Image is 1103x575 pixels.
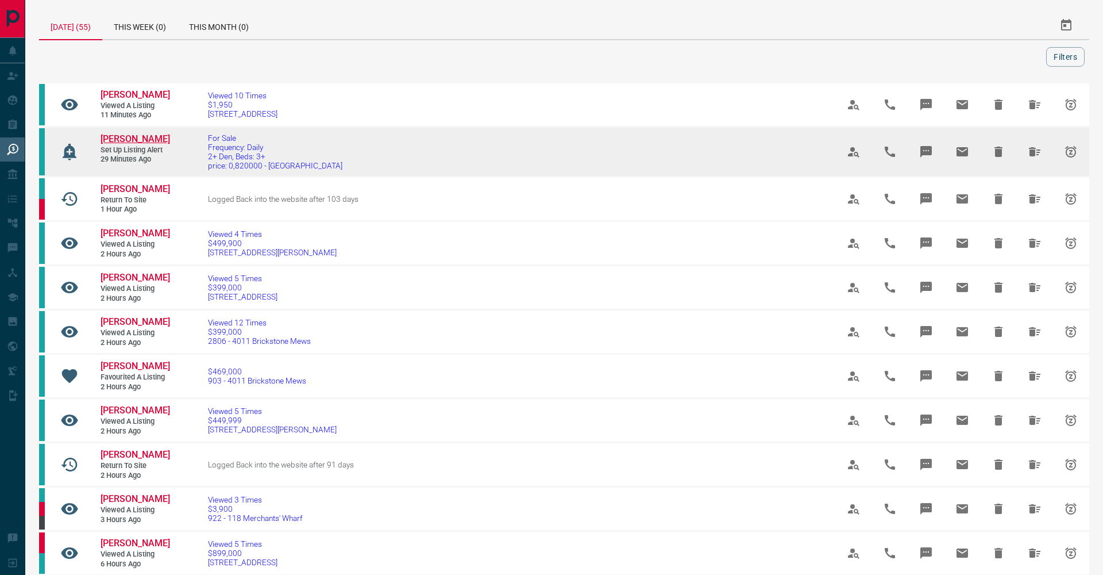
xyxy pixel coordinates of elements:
[101,493,169,505] a: [PERSON_NAME]
[912,274,940,301] span: Message
[912,91,940,118] span: Message
[39,11,102,40] div: [DATE] (55)
[1021,539,1048,567] span: Hide All from Rowena Wu
[876,362,904,390] span: Call
[1021,318,1048,346] span: Hide All from Tyrell Clarke
[208,376,306,385] span: 903 - 4011 Brickstone Mews
[39,400,45,441] div: condos.ca
[101,538,169,550] a: [PERSON_NAME]
[208,460,354,469] span: Logged Back into the website after 91 days
[101,505,169,515] span: Viewed a Listing
[1021,362,1048,390] span: Hide All from Tyrell Clarke
[1057,495,1085,523] span: Snooze
[208,318,311,327] span: Viewed 12 Times
[912,539,940,567] span: Message
[840,91,867,118] span: View Profile
[101,284,169,294] span: Viewed a Listing
[208,143,342,152] span: Frequency: Daily
[985,274,1012,301] span: Hide
[101,155,169,164] span: 29 minutes ago
[101,338,169,348] span: 2 hours ago
[208,133,342,170] a: For SaleFrequency: Daily2+ Den, Beds: 3+price: 0,820000 - [GEOGRAPHIC_DATA]
[39,553,45,574] div: condos.ca
[208,425,337,434] span: [STREET_ADDRESS][PERSON_NAME]
[985,451,1012,478] span: Hide
[208,416,337,425] span: $449,999
[1021,138,1048,166] span: Hide All from Nodir Musaev
[101,382,169,392] span: 2 hours ago
[101,110,169,120] span: 11 minutes ago
[208,229,337,239] span: Viewed 4 Times
[912,495,940,523] span: Message
[840,274,867,301] span: View Profile
[101,240,169,250] span: Viewed a Listing
[208,336,311,346] span: 2806 - 4011 Brickstone Mews
[101,559,169,569] span: 6 hours ago
[101,195,169,205] span: Return to Site
[948,91,976,118] span: Email
[208,549,277,558] span: $899,000
[101,427,169,436] span: 2 hours ago
[876,539,904,567] span: Call
[101,250,169,259] span: 2 hours ago
[985,495,1012,523] span: Hide
[101,272,169,284] a: [PERSON_NAME]
[948,407,976,434] span: Email
[39,311,45,352] div: condos.ca
[101,89,169,101] a: [PERSON_NAME]
[101,361,169,373] a: [PERSON_NAME]
[208,407,337,416] span: Viewed 5 Times
[876,274,904,301] span: Call
[208,194,358,204] span: Logged Back into the website after 103 days
[876,495,904,523] span: Call
[101,405,169,417] a: [PERSON_NAME]
[39,502,45,516] div: property.ca
[876,407,904,434] span: Call
[948,451,976,478] span: Email
[208,504,303,513] span: $3,900
[1052,11,1080,39] button: Select Date Range
[101,515,169,525] span: 3 hours ago
[101,228,170,239] span: [PERSON_NAME]
[948,539,976,567] span: Email
[101,205,169,214] span: 1 hour ago
[1021,185,1048,213] span: Hide All from Chalisa Burce
[101,449,169,461] a: [PERSON_NAME]
[1021,407,1048,434] span: Hide All from Tyrell Clarke
[1057,407,1085,434] span: Snooze
[101,133,169,145] a: [PERSON_NAME]
[208,367,306,385] a: $469,000903 - 4011 Brickstone Mews
[912,138,940,166] span: Message
[101,405,170,416] span: [PERSON_NAME]
[208,152,342,161] span: 2+ Den, Beds: 3+
[208,100,277,109] span: $1,950
[912,229,940,257] span: Message
[101,89,170,100] span: [PERSON_NAME]
[840,362,867,390] span: View Profile
[101,449,170,460] span: [PERSON_NAME]
[39,355,45,397] div: condos.ca
[101,145,169,155] span: Set up Listing Alert
[39,267,45,308] div: condos.ca
[208,274,277,301] a: Viewed 5 Times$399,000[STREET_ADDRESS]
[39,488,45,502] div: condos.ca
[948,138,976,166] span: Email
[101,294,169,304] span: 2 hours ago
[1057,539,1085,567] span: Snooze
[101,373,169,382] span: Favourited a Listing
[208,539,277,549] span: Viewed 5 Times
[985,362,1012,390] span: Hide
[840,229,867,257] span: View Profile
[912,407,940,434] span: Message
[208,539,277,567] a: Viewed 5 Times$899,000[STREET_ADDRESS]
[948,274,976,301] span: Email
[101,361,170,371] span: [PERSON_NAME]
[101,417,169,427] span: Viewed a Listing
[39,532,45,553] div: property.ca
[948,229,976,257] span: Email
[840,138,867,166] span: View Profile
[912,362,940,390] span: Message
[876,451,904,478] span: Call
[101,550,169,559] span: Viewed a Listing
[208,91,277,100] span: Viewed 10 Times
